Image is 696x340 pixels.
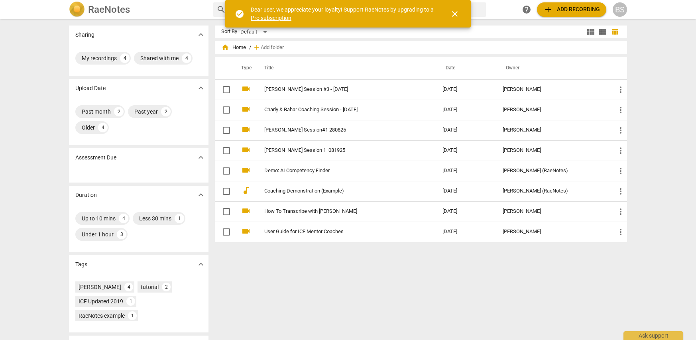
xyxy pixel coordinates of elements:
[264,147,414,153] a: [PERSON_NAME] Session 1_081925
[503,229,603,235] div: [PERSON_NAME]
[128,311,137,320] div: 1
[241,186,251,195] span: audiotrack
[175,214,184,223] div: 1
[195,29,207,41] button: Show more
[162,283,171,291] div: 2
[264,86,414,92] a: [PERSON_NAME] Session #3 - [DATE]
[195,189,207,201] button: Show more
[253,43,261,51] span: add
[69,2,85,18] img: Logo
[585,26,597,38] button: Tile view
[436,79,496,100] td: [DATE]
[537,2,606,17] button: Upload
[120,53,130,63] div: 4
[241,165,251,175] span: videocam
[221,29,237,35] div: Sort By
[139,214,171,222] div: Less 30 mins
[119,214,128,223] div: 4
[82,124,95,132] div: Older
[196,259,206,269] span: expand_more
[75,84,106,92] p: Upload Date
[264,229,414,235] a: User Guide for ICF Mentor Coaches
[235,57,255,79] th: Type
[503,168,603,174] div: [PERSON_NAME] (RaeNotes)
[196,153,206,162] span: expand_more
[503,107,603,113] div: [PERSON_NAME]
[586,27,596,37] span: view_module
[126,297,135,306] div: 1
[235,9,244,19] span: check_circle
[609,26,621,38] button: Table view
[598,27,608,37] span: view_list
[261,45,284,51] span: Add folder
[251,15,291,21] a: Pro subscription
[216,5,226,14] span: search
[543,5,600,14] span: Add recording
[503,147,603,153] div: [PERSON_NAME]
[436,181,496,201] td: [DATE]
[82,54,117,62] div: My recordings
[436,140,496,161] td: [DATE]
[264,208,414,214] a: How To Transcribe with [PERSON_NAME]
[88,4,130,15] h2: RaeNotes
[543,5,553,14] span: add
[264,188,414,194] a: Coaching Demonstration (Example)
[161,107,171,116] div: 2
[124,283,133,291] div: 4
[251,6,436,22] div: Dear user, we appreciate your loyalty! Support RaeNotes by upgrading to a
[616,227,625,237] span: more_vert
[264,168,414,174] a: Demo: AI Competency Finder
[503,208,603,214] div: [PERSON_NAME]
[114,107,124,116] div: 2
[436,161,496,181] td: [DATE]
[255,57,436,79] th: Title
[436,120,496,140] td: [DATE]
[436,57,496,79] th: Date
[623,331,683,340] div: Ask support
[195,82,207,94] button: Show more
[117,230,126,239] div: 3
[182,53,191,63] div: 4
[445,4,464,24] button: Close
[496,57,609,79] th: Owner
[196,30,206,39] span: expand_more
[241,104,251,114] span: videocam
[82,108,111,116] div: Past month
[241,206,251,216] span: videocam
[249,45,251,51] span: /
[196,190,206,200] span: expand_more
[82,230,114,238] div: Under 1 hour
[519,2,534,17] a: Help
[221,43,229,51] span: home
[195,151,207,163] button: Show more
[141,283,159,291] div: tutorial
[436,222,496,242] td: [DATE]
[140,54,179,62] div: Shared with me
[241,226,251,236] span: videocam
[241,125,251,134] span: videocam
[450,9,460,19] span: close
[195,258,207,270] button: Show more
[196,83,206,93] span: expand_more
[616,105,625,115] span: more_vert
[75,260,87,269] p: Tags
[436,201,496,222] td: [DATE]
[522,5,531,14] span: help
[82,214,116,222] div: Up to 10 mins
[616,85,625,94] span: more_vert
[616,207,625,216] span: more_vert
[79,297,123,305] div: ICF Updated 2019
[241,145,251,155] span: videocam
[264,127,414,133] a: [PERSON_NAME] Session#1 280825
[597,26,609,38] button: List view
[616,187,625,196] span: more_vert
[79,283,121,291] div: [PERSON_NAME]
[613,2,627,17] button: BS
[616,166,625,176] span: more_vert
[75,191,97,199] p: Duration
[503,188,603,194] div: [PERSON_NAME] (RaeNotes)
[240,26,270,38] div: Default
[264,107,414,113] a: Charly & Bahar Coaching Session - [DATE]
[503,86,603,92] div: [PERSON_NAME]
